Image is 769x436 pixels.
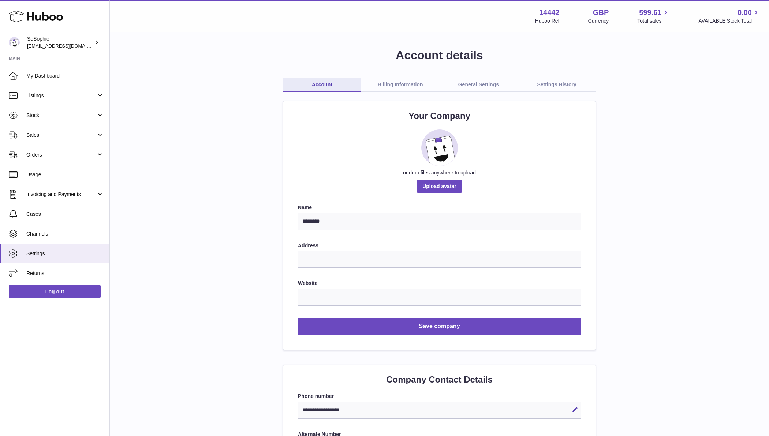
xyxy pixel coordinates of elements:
[26,270,104,277] span: Returns
[122,48,757,63] h1: Account details
[298,169,581,176] div: or drop files anywhere to upload
[9,285,101,298] a: Log out
[421,129,458,166] img: placeholder_image.svg
[738,8,752,18] span: 0.00
[698,8,760,25] a: 0.00 AVAILABLE Stock Total
[9,37,20,48] img: info@thebigclick.co.uk
[298,318,581,335] button: Save company
[283,78,361,92] a: Account
[518,78,596,92] a: Settings History
[26,151,96,158] span: Orders
[26,211,104,218] span: Cases
[588,18,609,25] div: Currency
[26,230,104,237] span: Channels
[593,8,609,18] strong: GBP
[298,280,581,287] label: Website
[361,78,440,92] a: Billing Information
[26,250,104,257] span: Settings
[417,180,462,193] span: Upload avatar
[26,92,96,99] span: Listings
[26,112,96,119] span: Stock
[298,204,581,211] label: Name
[639,8,661,18] span: 599.61
[637,18,670,25] span: Total sales
[26,72,104,79] span: My Dashboard
[298,242,581,249] label: Address
[535,18,560,25] div: Huboo Ref
[440,78,518,92] a: General Settings
[26,171,104,178] span: Usage
[539,8,560,18] strong: 14442
[26,132,96,139] span: Sales
[698,18,760,25] span: AVAILABLE Stock Total
[298,393,581,400] label: Phone number
[27,43,108,49] span: [EMAIL_ADDRESS][DOMAIN_NAME]
[637,8,670,25] a: 599.61 Total sales
[27,35,93,49] div: SoSophie
[298,374,581,386] h2: Company Contact Details
[298,110,581,122] h2: Your Company
[26,191,96,198] span: Invoicing and Payments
